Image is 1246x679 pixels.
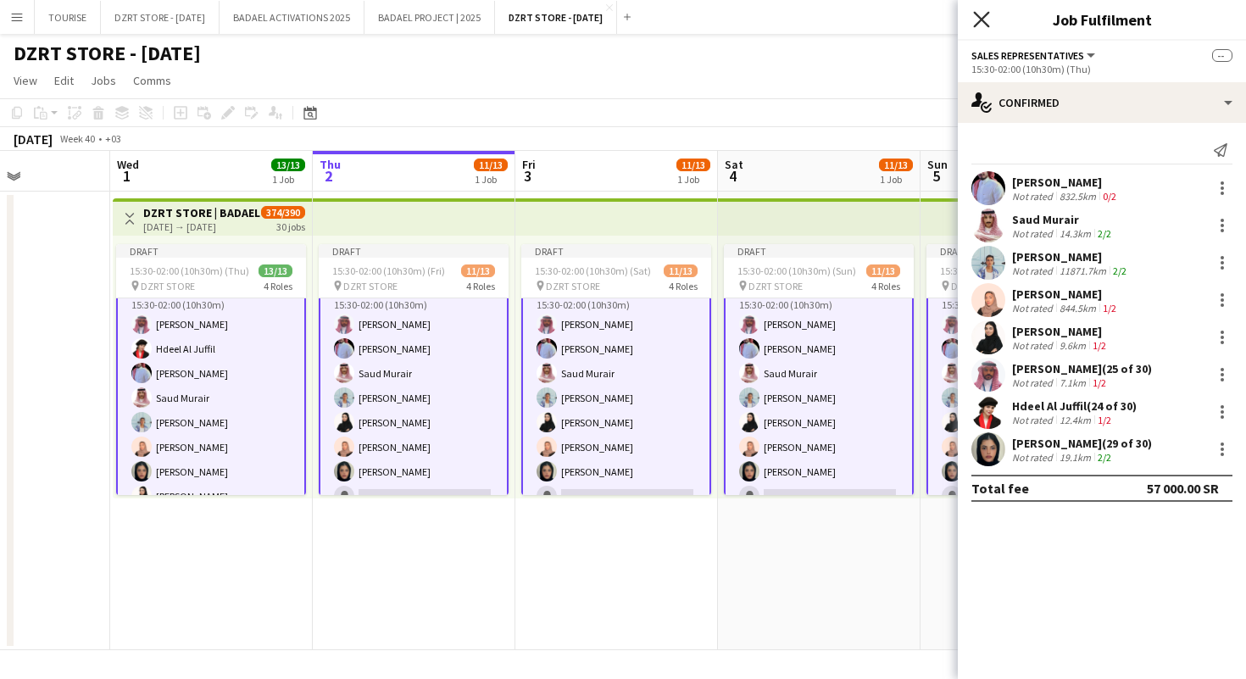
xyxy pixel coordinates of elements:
[748,280,803,292] span: DZRT STORE
[669,280,698,292] span: 4 Roles
[522,157,536,172] span: Fri
[466,280,495,292] span: 4 Roles
[117,157,139,172] span: Wed
[1056,264,1110,277] div: 11871.7km
[14,131,53,147] div: [DATE]
[535,264,651,277] span: 15:30-02:00 (10h30m) (Sat)
[261,206,305,219] span: 374/390
[971,63,1232,75] div: 15:30-02:00 (10h30m) (Thu)
[1012,398,1137,414] div: Hdeel Al Juffil (24 of 30)
[521,281,711,515] app-card-role: SALES REPRESENTATIVES7/815:30-02:00 (10h30m)[PERSON_NAME][PERSON_NAME]Saud Murair[PERSON_NAME][PE...
[958,8,1246,31] h3: Job Fulfilment
[1098,451,1111,464] app-skills-label: 2/2
[1056,227,1094,240] div: 14.3km
[276,219,305,233] div: 30 jobs
[319,244,509,495] app-job-card: Draft15:30-02:00 (10h30m) (Fri)11/13 DZRT STORE4 Roles15:30-02:00 (10h30m)[PERSON_NAME]SALES REPR...
[1012,361,1152,376] div: [PERSON_NAME] (25 of 30)
[1012,287,1120,302] div: [PERSON_NAME]
[1012,324,1110,339] div: [PERSON_NAME]
[14,41,201,66] h1: DZRT STORE - [DATE]
[521,244,711,495] app-job-card: Draft15:30-02:00 (10h30m) (Sat)11/13 DZRT STORE4 Roles15:30-02:00 (10h30m)[PERSON_NAME]SALES REPR...
[725,157,743,172] span: Sat
[724,244,914,258] div: Draft
[259,264,292,277] span: 13/13
[971,49,1098,62] button: SALES REPRESENTATIVES
[1012,451,1056,464] div: Not rated
[332,264,445,277] span: 15:30-02:00 (10h30m) (Fri)
[971,49,1084,62] span: SALES REPRESENTATIVES
[1012,436,1152,451] div: [PERSON_NAME] (29 of 30)
[866,264,900,277] span: 11/13
[1012,212,1115,227] div: Saud Murair
[141,280,195,292] span: DZRT STORE
[1012,376,1056,389] div: Not rated
[133,73,171,88] span: Comms
[676,159,710,171] span: 11/13
[664,264,698,277] span: 11/13
[722,166,743,186] span: 4
[1012,414,1056,426] div: Not rated
[116,281,306,515] app-card-role: SALES REPRESENTATIVES8/815:30-02:00 (10h30m)[PERSON_NAME]Hdeel Al Juffil[PERSON_NAME]Saud Murair[...
[1103,190,1116,203] app-skills-label: 0/2
[47,70,81,92] a: Edit
[724,244,914,495] app-job-card: Draft15:30-02:00 (10h30m) (Sun)11/13 DZRT STORE4 Roles15:30-02:00 (10h30m)[PERSON_NAME]SALES REPR...
[1012,302,1056,314] div: Not rated
[925,166,948,186] span: 5
[272,173,304,186] div: 1 Job
[926,281,1116,515] app-card-role: SALES REPRESENTATIVES7/815:30-02:00 (10h30m)[PERSON_NAME][PERSON_NAME]Saud Murair[PERSON_NAME][PE...
[958,82,1246,123] div: Confirmed
[343,280,398,292] span: DZRT STORE
[1056,190,1099,203] div: 832.5km
[320,157,341,172] span: Thu
[724,281,914,515] app-card-role: SALES REPRESENTATIVES7/815:30-02:00 (10h30m)[PERSON_NAME][PERSON_NAME]Saud Murair[PERSON_NAME][PE...
[143,220,260,233] div: [DATE] → [DATE]
[319,244,509,258] div: Draft
[1056,414,1094,426] div: 12.4km
[971,480,1029,497] div: Total fee
[1012,249,1130,264] div: [PERSON_NAME]
[677,173,709,186] div: 1 Job
[1012,190,1056,203] div: Not rated
[879,159,913,171] span: 11/13
[1056,302,1099,314] div: 844.5km
[364,1,495,34] button: BADAEL PROJECT | 2025
[56,132,98,145] span: Week 40
[220,1,364,34] button: BADAEL ACTIVATIONS 2025
[116,244,306,258] div: Draft
[495,1,617,34] button: DZRT STORE - [DATE]
[143,205,260,220] h3: DZRT STORE | BADAEL
[105,132,121,145] div: +03
[737,264,856,277] span: 15:30-02:00 (10h30m) (Sun)
[926,244,1116,495] app-job-card: Draft15:30-02:00 (10h30m) (Mon)11/13 DZRT STORE4 Roles15:30-02:00 (10h30m)[PERSON_NAME]SALES REPR...
[1093,376,1106,389] app-skills-label: 1/2
[520,166,536,186] span: 3
[126,70,178,92] a: Comms
[1212,49,1232,62] span: --
[1056,339,1089,352] div: 9.6km
[130,264,249,277] span: 15:30-02:00 (10h30m) (Thu)
[927,157,948,172] span: Sun
[1098,227,1111,240] app-skills-label: 2/2
[871,280,900,292] span: 4 Roles
[546,280,600,292] span: DZRT STORE
[1147,480,1219,497] div: 57 000.00 SR
[35,1,101,34] button: TOURISE
[1103,302,1116,314] app-skills-label: 1/2
[1012,175,1120,190] div: [PERSON_NAME]
[1098,414,1111,426] app-skills-label: 1/2
[1113,264,1126,277] app-skills-label: 2/2
[880,173,912,186] div: 1 Job
[475,173,507,186] div: 1 Job
[951,280,1005,292] span: DZRT STORE
[1056,376,1089,389] div: 7.1km
[1012,339,1056,352] div: Not rated
[116,244,306,495] app-job-card: Draft15:30-02:00 (10h30m) (Thu)13/13 DZRT STORE4 Roles15:30-02:00 (10h30m)[PERSON_NAME]SALES REPR...
[7,70,44,92] a: View
[521,244,711,258] div: Draft
[101,1,220,34] button: DZRT STORE - [DATE]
